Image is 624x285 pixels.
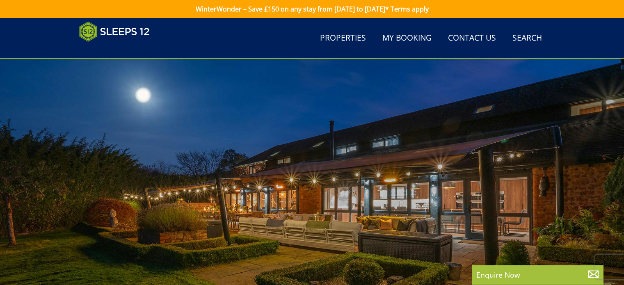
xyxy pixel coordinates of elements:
[379,29,435,48] a: My Booking
[445,29,499,48] a: Contact Us
[75,47,161,54] iframe: Customer reviews powered by Trustpilot
[476,269,599,280] p: Enquire Now
[317,29,369,48] a: Properties
[509,29,545,48] a: Search
[79,21,150,42] img: Sleeps 12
